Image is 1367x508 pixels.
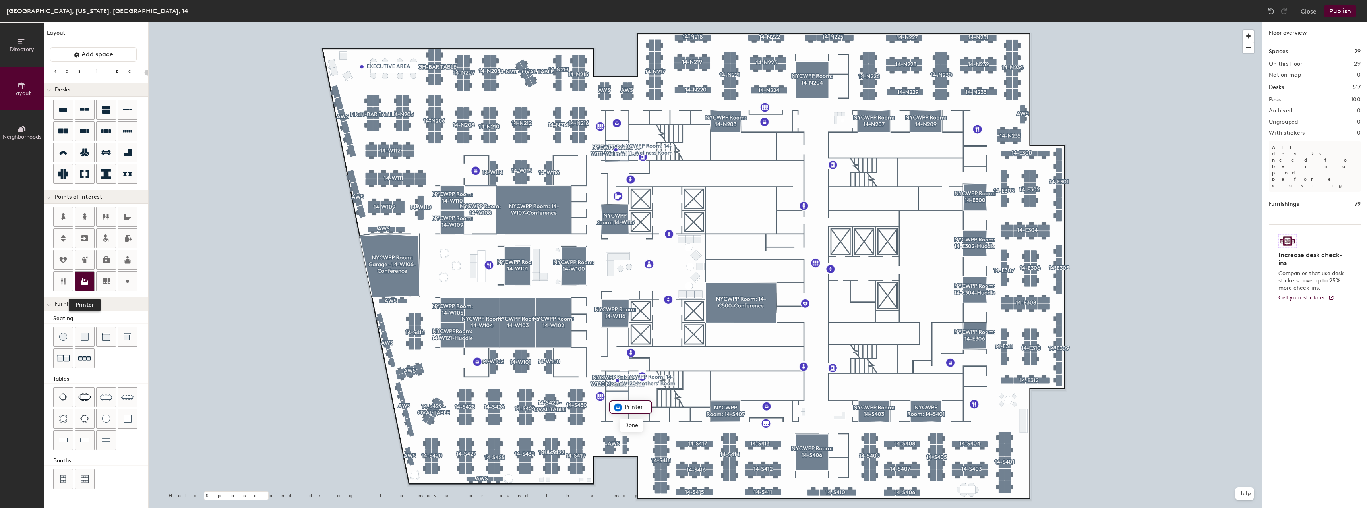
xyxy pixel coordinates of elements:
[81,333,89,341] img: Cushion
[1269,119,1298,125] h2: Ungrouped
[613,403,623,412] img: printer
[80,436,89,444] img: Table (1x3)
[1269,83,1284,92] h1: Desks
[6,6,188,16] div: [GEOGRAPHIC_DATA], [US_STATE], [GEOGRAPHIC_DATA], 14
[1357,130,1361,136] h2: 0
[75,271,95,291] button: Printer
[1324,5,1356,17] button: Publish
[53,430,73,450] button: Table (1x2)
[96,387,116,407] button: Eight seat table
[55,194,102,200] span: Points of Interest
[1269,61,1303,67] h2: On this floor
[53,409,73,429] button: Four seat round table
[96,327,116,347] button: Couch (middle)
[118,409,137,429] button: Table (1x1)
[124,333,132,341] img: Couch (corner)
[1351,97,1361,103] h2: 100
[118,327,137,347] button: Couch (corner)
[78,352,91,365] img: Couch (x3)
[1269,130,1305,136] h2: With stickers
[1269,47,1288,56] h1: Spaces
[59,333,67,341] img: Stool
[1278,295,1334,301] a: Get your stickers
[1357,72,1361,78] h2: 0
[1355,200,1361,209] h1: 79
[81,475,89,483] img: Six seat booth
[1354,47,1361,56] h1: 29
[53,68,141,74] div: Resize
[1357,119,1361,125] h2: 0
[60,475,67,483] img: Four seat booth
[1278,270,1346,292] p: Companies that use desk stickers have up to 25% more check-ins.
[1357,108,1361,114] h2: 0
[1353,83,1361,92] h1: 517
[118,387,137,407] button: Ten seat table
[75,469,95,489] button: Six seat booth
[1235,487,1254,500] button: Help
[13,90,31,97] span: Layout
[59,415,67,423] img: Four seat round table
[53,387,73,407] button: Four seat table
[102,415,110,423] img: Table (round)
[81,50,113,58] span: Add space
[1269,108,1292,114] h2: Archived
[53,375,148,383] div: Tables
[75,348,95,368] button: Couch (x3)
[44,29,148,41] h1: Layout
[50,47,137,62] button: Add space
[53,469,73,489] button: Four seat booth
[75,387,95,407] button: Six seat table
[1269,97,1281,103] h2: Pods
[53,456,148,465] div: Booths
[124,415,132,423] img: Table (1x1)
[1262,22,1367,41] h1: Floor overview
[2,133,41,140] span: Neighborhoods
[96,409,116,429] button: Table (round)
[100,391,112,404] img: Eight seat table
[78,393,91,401] img: Six seat table
[75,409,95,429] button: Six seat round table
[96,430,116,450] button: Table (1x4)
[102,436,110,444] img: Table (1x4)
[75,430,95,450] button: Table (1x3)
[59,436,68,444] img: Table (1x2)
[1278,294,1325,301] span: Get your stickers
[1267,7,1275,15] img: Undo
[59,393,67,401] img: Four seat table
[55,301,86,307] span: Furnishings
[75,327,95,347] button: Cushion
[10,46,34,53] span: Directory
[1269,72,1301,78] h2: Not on map
[55,87,70,93] span: Desks
[1269,200,1299,209] h1: Furnishings
[1354,61,1361,67] h2: 29
[53,327,73,347] button: Stool
[1269,141,1361,192] p: All desks need to be in a pod before saving
[620,419,643,432] span: Done
[80,415,89,423] img: Six seat round table
[1280,7,1288,15] img: Redo
[53,348,73,368] button: Couch (x2)
[102,333,110,341] img: Couch (middle)
[1301,5,1317,17] button: Close
[1278,234,1297,248] img: Sticker logo
[1278,251,1346,267] h4: Increase desk check-ins
[53,314,148,323] div: Seating
[57,352,70,365] img: Couch (x2)
[121,391,134,404] img: Ten seat table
